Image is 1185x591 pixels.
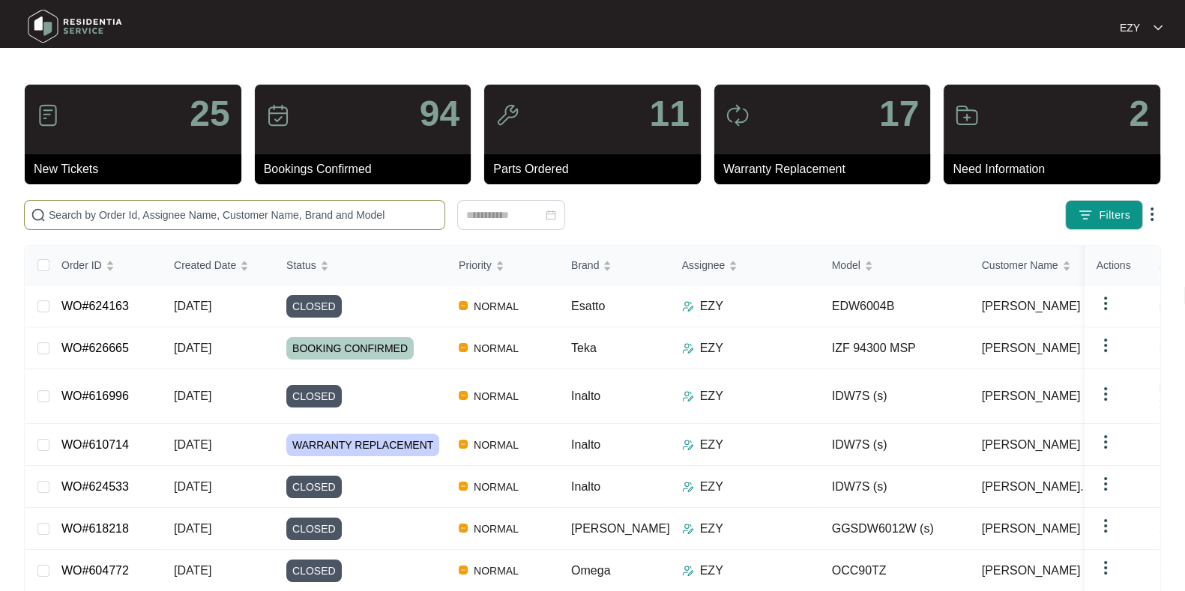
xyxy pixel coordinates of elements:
img: Assigner Icon [682,439,694,451]
td: GGSDW6012W (s) [820,508,970,550]
span: NORMAL [468,387,525,405]
span: [PERSON_NAME]... [982,478,1091,496]
img: Vercel Logo [459,391,468,400]
span: Inalto [571,438,600,451]
span: NORMAL [468,297,525,315]
p: Warranty Replacement [723,160,931,178]
span: CLOSED [286,518,342,540]
span: Esatto [571,300,605,312]
p: 94 [420,96,459,132]
span: [PERSON_NAME] [982,562,1081,580]
p: 17 [879,96,919,132]
span: [DATE] [174,480,211,493]
p: EZY [700,520,723,538]
img: icon [36,103,60,127]
span: [DATE] [174,438,211,451]
p: Need Information [953,160,1160,178]
img: Vercel Logo [459,301,468,310]
img: Assigner Icon [682,390,694,402]
img: Vercel Logo [459,440,468,449]
span: [DATE] [174,390,211,402]
img: Assigner Icon [682,342,694,354]
span: BOOKING CONFIRMED [286,337,414,360]
p: Bookings Confirmed [264,160,471,178]
img: dropdown arrow [1097,385,1115,403]
img: icon [495,103,519,127]
th: Brand [559,246,670,285]
img: dropdown arrow [1154,24,1163,31]
span: Inalto [571,390,600,402]
span: [DATE] [174,522,211,535]
p: 2 [1129,96,1149,132]
td: IDW7S (s) [820,369,970,424]
img: dropdown arrow [1097,475,1115,493]
span: Inalto [571,480,600,493]
p: EZY [700,387,723,405]
th: Actions [1085,246,1160,285]
img: residentia service logo [22,4,127,49]
img: Vercel Logo [459,343,468,352]
th: Priority [447,246,559,285]
p: EZY [700,436,723,454]
img: Assigner Icon [682,481,694,493]
span: Brand [571,257,599,273]
p: 25 [190,96,229,132]
img: icon [955,103,979,127]
span: NORMAL [468,562,525,580]
th: Customer Name [970,246,1120,285]
p: EZY [700,478,723,496]
span: Priority [459,257,492,273]
img: search-icon [31,207,46,222]
a: WO#604772 [61,564,129,577]
span: Order ID [61,257,102,273]
span: WARRANTY REPLACEMENT [286,434,439,456]
span: CLOSED [286,560,342,582]
img: dropdown arrow [1097,433,1115,451]
img: dropdown arrow [1143,205,1161,223]
td: EDW6004B [820,285,970,327]
img: dropdown arrow [1097,517,1115,535]
p: EZY [1120,20,1140,35]
span: [PERSON_NAME] [982,339,1081,357]
img: Assigner Icon [682,565,694,577]
span: NORMAL [468,478,525,496]
p: Parts Ordered [493,160,701,178]
th: Status [274,246,447,285]
input: Search by Order Id, Assignee Name, Customer Name, Brand and Model [49,207,438,223]
span: CLOSED [286,295,342,318]
span: Filters [1099,207,1130,223]
td: IZF 94300 MSP [820,327,970,369]
span: CLOSED [286,476,342,498]
a: WO#624163 [61,300,129,312]
img: Vercel Logo [459,524,468,533]
span: [PERSON_NAME] [982,436,1081,454]
span: [PERSON_NAME] [982,520,1081,538]
a: WO#618218 [61,522,129,535]
th: Created Date [162,246,274,285]
img: filter icon [1078,207,1093,222]
span: [DATE] [174,300,211,312]
span: [PERSON_NAME] [982,297,1081,315]
span: [DATE] [174,564,211,577]
p: EZY [700,562,723,580]
th: Order ID [49,246,162,285]
span: Omega [571,564,610,577]
img: dropdown arrow [1097,294,1115,312]
th: Model [820,246,970,285]
span: NORMAL [468,436,525,454]
img: dropdown arrow [1097,559,1115,577]
span: [PERSON_NAME] [982,387,1081,405]
p: 11 [649,96,689,132]
a: WO#626665 [61,342,129,354]
span: [PERSON_NAME] [571,522,670,535]
span: Assignee [682,257,726,273]
img: Vercel Logo [459,566,468,575]
img: icon [726,103,750,127]
a: WO#624533 [61,480,129,493]
span: CLOSED [286,385,342,407]
span: [DATE] [174,342,211,354]
span: NORMAL [468,339,525,357]
span: Customer Name [982,257,1058,273]
a: WO#616996 [61,390,129,402]
p: New Tickets [34,160,241,178]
